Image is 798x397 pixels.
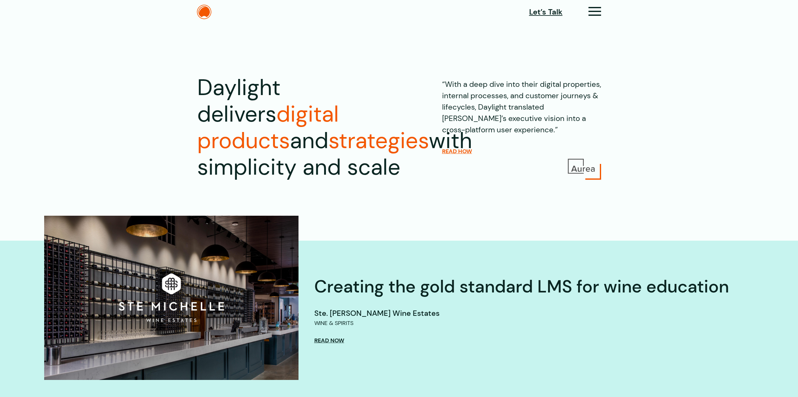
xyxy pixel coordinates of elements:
[314,337,344,344] a: Read Now
[197,5,211,19] img: The Daylight Studio Logo
[314,275,729,298] h2: Creating the gold standard LMS for wine education
[442,148,472,155] a: READ HOW
[442,75,601,135] p: “With a deep dive into their digital properties, internal processes, and customer journeys & life...
[314,308,729,319] div: Ste. [PERSON_NAME] Wine Estates
[44,216,299,380] img: A wine bar with a text Ste. Michelle Wine Estates
[314,319,354,328] p: Wine & Spirits
[197,100,339,155] span: digital products
[529,6,563,18] a: Let’s Talk
[197,75,400,181] h1: Daylight delivers and with simplicity and scale
[328,126,429,155] span: strategies
[566,158,596,175] img: Aurea Logo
